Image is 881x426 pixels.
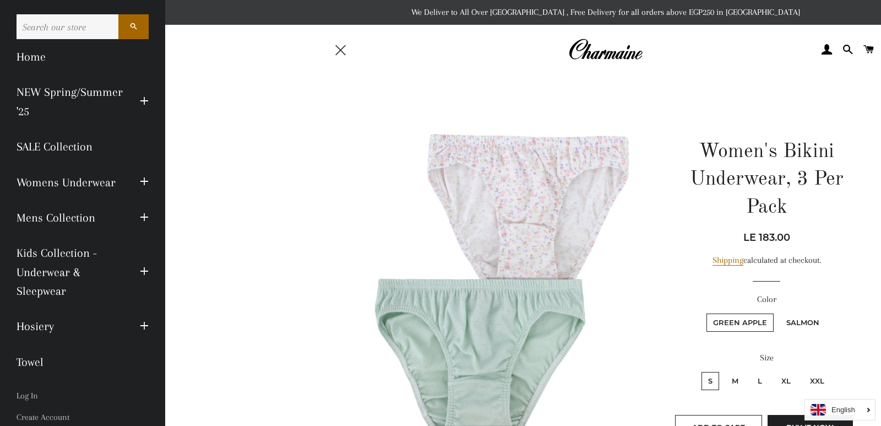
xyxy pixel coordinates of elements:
span: LE 183.00 [743,231,790,244]
label: Salmon [780,314,826,332]
a: SALE Collection [8,129,157,164]
a: Kids Collection - Underwear & Sleepwear [8,235,132,309]
label: Green Apple [706,314,774,332]
label: Size [669,351,864,365]
a: Home [8,39,157,74]
a: Womens Underwear [8,165,132,200]
label: M [725,372,745,390]
label: XXL [803,372,831,390]
input: Search our store [17,14,118,39]
a: Log In [8,385,157,407]
i: English [831,406,855,413]
a: English [811,404,869,416]
label: XL [775,372,797,390]
a: Shipping [713,255,743,266]
h1: Women's Bikini Underwear, 3 Per Pack [669,138,864,222]
a: Towel [8,344,157,380]
a: Hosiery [8,309,132,344]
a: Mens Collection [8,200,132,235]
div: calculated at checkout. [669,254,864,267]
label: S [701,372,719,390]
a: NEW Spring/Summer '25 [8,74,132,129]
label: L [751,372,769,390]
img: Charmaine Egypt [568,37,643,62]
label: Color [669,293,864,306]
